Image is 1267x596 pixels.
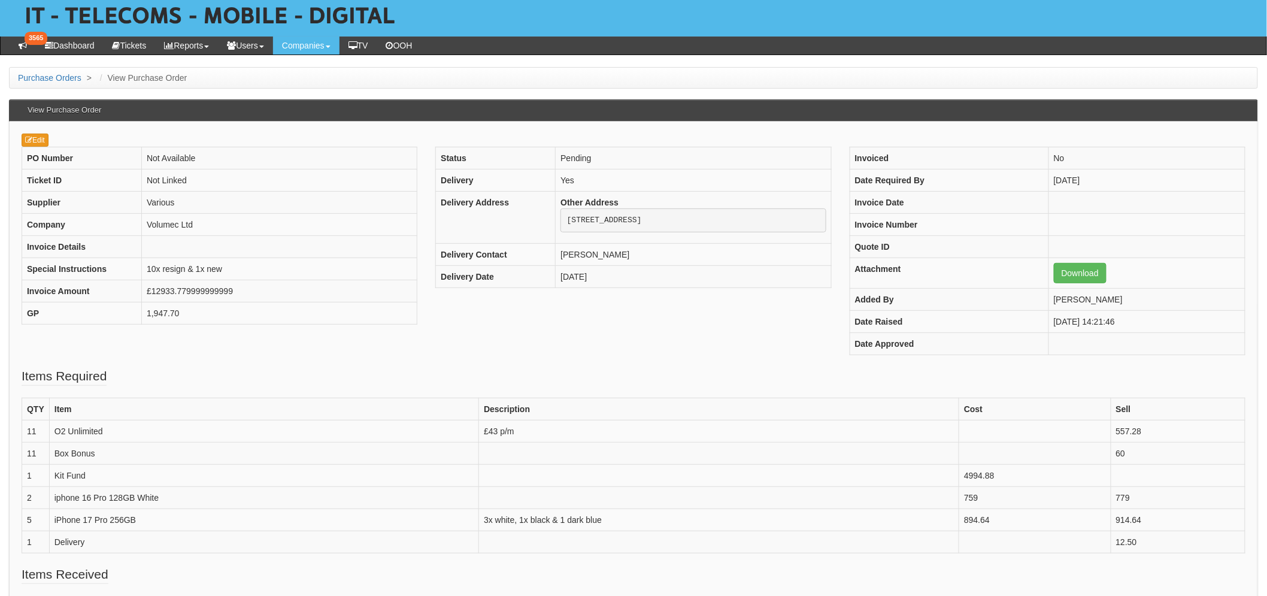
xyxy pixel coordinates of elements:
[49,465,478,487] td: Kit Fund
[959,465,1111,487] td: 4994.88
[436,243,556,265] th: Delivery Contact
[850,258,1048,289] th: Attachment
[22,443,50,465] td: 11
[22,531,50,553] td: 1
[142,258,417,280] td: 10x resign & 1x new
[850,214,1048,236] th: Invoice Number
[850,192,1048,214] th: Invoice Date
[1048,170,1245,192] td: [DATE]
[479,398,959,420] th: Description
[22,420,50,443] td: 11
[959,398,1111,420] th: Cost
[850,170,1048,192] th: Date Required By
[22,134,49,147] a: Edit
[273,37,340,55] a: Companies
[22,398,50,420] th: QTY
[1048,311,1245,333] td: [DATE] 14:21:46
[22,258,142,280] th: Special Instructions
[22,192,142,214] th: Supplier
[436,147,556,170] th: Status
[22,487,50,509] td: 2
[959,487,1111,509] td: 759
[1111,398,1245,420] th: Sell
[1048,147,1245,170] td: No
[22,236,142,258] th: Invoice Details
[556,147,831,170] td: Pending
[22,147,142,170] th: PO Number
[22,100,107,120] h3: View Purchase Order
[155,37,218,55] a: Reports
[84,73,95,83] span: >
[959,509,1111,531] td: 894.64
[49,487,478,509] td: iphone 16 Pro 128GB White
[1111,443,1245,465] td: 60
[22,302,142,325] th: GP
[1111,420,1245,443] td: 557.28
[1111,509,1245,531] td: 914.64
[22,214,142,236] th: Company
[49,398,478,420] th: Item
[218,37,273,55] a: Users
[1048,289,1245,311] td: [PERSON_NAME]
[436,170,556,192] th: Delivery
[850,236,1048,258] th: Quote ID
[850,289,1048,311] th: Added By
[49,509,478,531] td: iPhone 17 Pro 256GB
[22,170,142,192] th: Ticket ID
[22,565,108,584] legend: Items Received
[142,214,417,236] td: Volumec Ltd
[556,265,831,288] td: [DATE]
[560,198,619,207] b: Other Address
[436,192,556,244] th: Delivery Address
[142,302,417,325] td: 1,947.70
[1111,487,1245,509] td: 779
[142,170,417,192] td: Not Linked
[22,465,50,487] td: 1
[22,367,107,386] legend: Items Required
[36,37,104,55] a: Dashboard
[1111,531,1245,553] td: 12.50
[340,37,377,55] a: TV
[850,311,1048,333] th: Date Raised
[25,32,47,45] span: 3565
[436,265,556,288] th: Delivery Date
[850,333,1048,355] th: Date Approved
[556,170,831,192] td: Yes
[104,37,156,55] a: Tickets
[142,147,417,170] td: Not Available
[850,147,1048,170] th: Invoiced
[556,243,831,265] td: [PERSON_NAME]
[18,73,81,83] a: Purchase Orders
[22,280,142,302] th: Invoice Amount
[142,192,417,214] td: Various
[142,280,417,302] td: £12933.779999999999
[479,420,959,443] td: £43 p/m
[49,420,478,443] td: O2 Unlimited
[97,72,187,84] li: View Purchase Order
[49,531,478,553] td: Delivery
[377,37,422,55] a: OOH
[479,509,959,531] td: 3x white, 1x black & 1 dark blue
[560,208,826,232] pre: [STREET_ADDRESS]
[1054,263,1107,283] a: Download
[22,509,50,531] td: 5
[49,443,478,465] td: Box Bonus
